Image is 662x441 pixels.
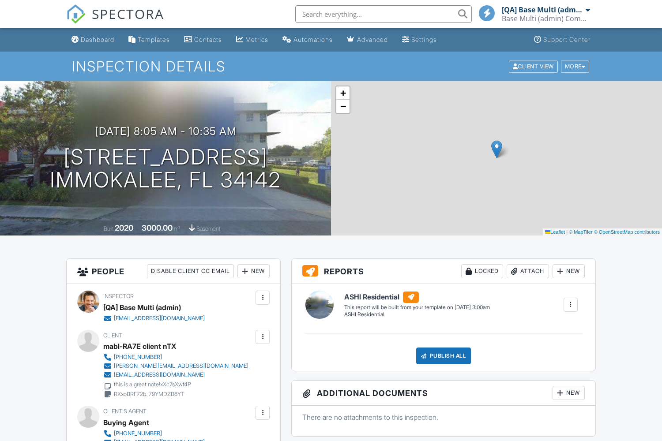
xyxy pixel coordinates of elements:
div: RXxoBRF72b. 79YMDZB6YT [114,391,184,398]
div: Disable Client CC Email [147,264,234,278]
h1: [STREET_ADDRESS] Immokalee, FL 34142 [50,146,281,192]
span: Client [103,332,122,339]
p: There are no attachments to this inspection. [302,412,585,422]
a: © OpenStreetMap contributors [594,229,660,235]
span: + [340,87,346,98]
div: Base Multi (admin) Company [502,14,590,23]
div: [EMAIL_ADDRESS][DOMAIN_NAME] [114,371,205,378]
a: Contacts [181,32,226,48]
input: Search everything... [295,5,472,23]
div: New [553,264,585,278]
a: Settings [399,32,440,48]
img: The Best Home Inspection Software - Spectora [66,4,86,24]
a: Client View [508,63,560,69]
a: [PHONE_NUMBER] [103,429,205,438]
span: Inspector [103,293,134,299]
div: New [553,386,585,400]
div: [QA] Base Multi (admin) [502,5,583,14]
h3: Additional Documents [292,381,595,406]
a: Dashboard [68,32,118,48]
span: m² [174,225,181,232]
a: Advanced [343,32,391,48]
div: Locked [461,264,503,278]
div: More [561,60,590,72]
a: Templates [125,32,173,48]
div: 2020 [115,223,133,232]
div: Support Center [543,36,591,43]
a: Zoom in [336,86,350,100]
span: − [340,101,346,112]
h3: [DATE] 8:05 am - 10:35 am [95,125,237,137]
div: Client View [509,60,558,72]
a: Buying Agent [103,416,149,429]
a: SPECTORA [66,12,164,30]
h6: ASHI Residential [344,292,490,303]
div: ASHI Residential [344,311,490,318]
h3: People [67,259,280,284]
a: Automations (Basic) [279,32,336,48]
span: Client's Agent [103,408,147,415]
div: [EMAIL_ADDRESS][DOMAIN_NAME] [114,315,205,322]
a: © MapTiler [569,229,593,235]
a: Metrics [233,32,272,48]
span: Built [104,225,113,232]
div: Settings [411,36,437,43]
div: 3000.00 [142,223,173,232]
div: [PHONE_NUMBER] [114,354,162,361]
a: Support Center [530,32,594,48]
a: [EMAIL_ADDRESS][DOMAIN_NAME] [103,314,205,323]
div: Templates [138,36,170,43]
div: [PERSON_NAME][EMAIL_ADDRESS][DOMAIN_NAME] [114,363,248,370]
div: This report will be built from your template on [DATE] 3:00am [344,304,490,311]
div: New [237,264,270,278]
a: [PERSON_NAME][EMAIL_ADDRESS][DOMAIN_NAME] [103,362,248,370]
div: this is a great note!xXc7sXwf4P [114,381,191,388]
div: Contacts [194,36,222,43]
h1: Inspection Details [72,59,590,74]
div: Metrics [245,36,268,43]
div: mabl-RA7E client nTX [103,340,176,353]
a: Zoom out [336,100,350,113]
div: Advanced [357,36,388,43]
h3: Reports [292,259,595,284]
div: Dashboard [81,36,114,43]
div: [PHONE_NUMBER] [114,430,162,437]
a: [PHONE_NUMBER] [103,353,248,362]
a: Leaflet [545,229,565,235]
div: [QA] Base Multi (admin) [103,301,181,314]
span: basement [196,225,220,232]
span: | [566,229,568,235]
span: SPECTORA [92,4,164,23]
a: [EMAIL_ADDRESS][DOMAIN_NAME] [103,370,248,379]
div: Automations [293,36,333,43]
div: Publish All [416,348,471,364]
img: Marker [491,140,502,158]
div: Attach [507,264,549,278]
